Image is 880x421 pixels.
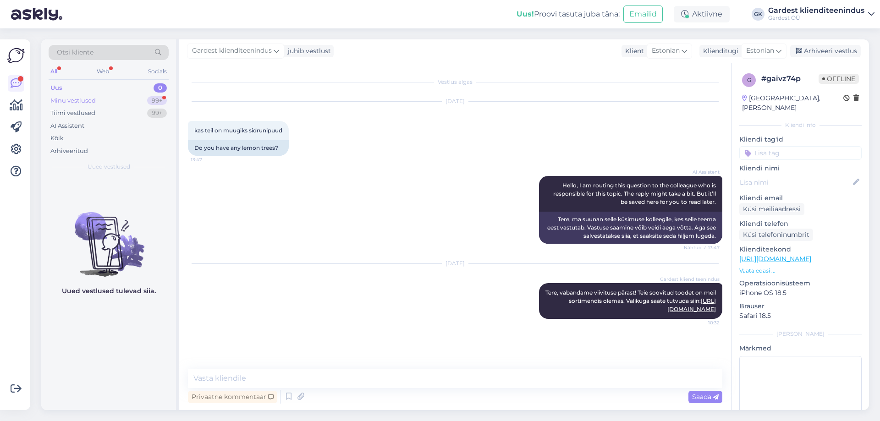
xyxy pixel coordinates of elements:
[41,196,176,278] img: No chats
[49,66,59,77] div: All
[746,46,774,56] span: Estonian
[50,83,62,93] div: Uus
[50,134,64,143] div: Kõik
[739,267,862,275] p: Vaata edasi ...
[188,391,277,403] div: Privaatne kommentaar
[685,319,720,326] span: 10:32
[739,121,862,129] div: Kliendi info
[539,212,722,244] div: Tere, ma suunan selle küsimuse kolleegile, kes selle teema eest vastutab. Vastuse saamine võib ve...
[192,46,272,56] span: Gardest klienditeenindus
[545,289,717,312] span: Tere, vabandame viivituse pärast! Teie soovitud toodet on meil sortimendis olemas. Valikuga saate...
[739,146,862,160] input: Lisa tag
[739,203,804,215] div: Küsi meiliaadressi
[188,140,289,156] div: Do you have any lemon trees?
[739,193,862,203] p: Kliendi email
[761,73,819,84] div: # gaivz74p
[194,127,282,134] span: kas teil on muugiks sidrunipuud
[50,121,84,131] div: AI Assistent
[790,45,861,57] div: Arhiveeri vestlus
[739,135,862,144] p: Kliendi tag'id
[188,97,722,105] div: [DATE]
[739,279,862,288] p: Operatsioonisüsteem
[684,244,720,251] span: Nähtud ✓ 13:47
[553,182,717,205] span: Hello, I am routing this question to the colleague who is responsible for this topic. The reply m...
[660,276,720,283] span: Gardest klienditeenindus
[739,164,862,173] p: Kliendi nimi
[517,9,620,20] div: Proovi tasuta juba täna:
[191,156,225,163] span: 13:47
[146,66,169,77] div: Socials
[188,78,722,86] div: Vestlus algas
[752,8,764,21] div: GK
[674,6,730,22] div: Aktiivne
[188,259,722,268] div: [DATE]
[284,46,331,56] div: juhib vestlust
[147,109,167,118] div: 99+
[819,74,859,84] span: Offline
[768,7,864,14] div: Gardest klienditeenindus
[95,66,111,77] div: Web
[623,5,663,23] button: Emailid
[739,219,862,229] p: Kliendi telefon
[739,301,862,311] p: Brauser
[685,169,720,175] span: AI Assistent
[154,83,167,93] div: 0
[739,255,811,263] a: [URL][DOMAIN_NAME]
[739,229,813,241] div: Küsi telefoninumbrit
[768,7,874,22] a: Gardest klienditeenindusGardest OÜ
[621,46,644,56] div: Klient
[739,245,862,254] p: Klienditeekond
[740,177,851,187] input: Lisa nimi
[747,77,751,83] span: g
[742,93,843,113] div: [GEOGRAPHIC_DATA], [PERSON_NAME]
[768,14,864,22] div: Gardest OÜ
[517,10,534,18] b: Uus!
[699,46,738,56] div: Klienditugi
[692,393,719,401] span: Saada
[7,47,25,64] img: Askly Logo
[739,288,862,298] p: iPhone OS 18.5
[88,163,130,171] span: Uued vestlused
[652,46,680,56] span: Estonian
[147,96,167,105] div: 99+
[62,286,156,296] p: Uued vestlused tulevad siia.
[739,330,862,338] div: [PERSON_NAME]
[57,48,93,57] span: Otsi kliente
[739,311,862,321] p: Safari 18.5
[739,344,862,353] p: Märkmed
[50,109,95,118] div: Tiimi vestlused
[50,147,88,156] div: Arhiveeritud
[50,96,96,105] div: Minu vestlused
